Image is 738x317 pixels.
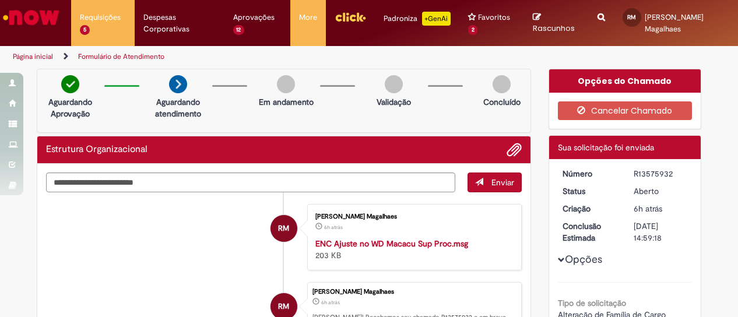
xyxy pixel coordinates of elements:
span: [PERSON_NAME] Magalhaes [645,12,704,34]
button: Cancelar Chamado [558,101,693,120]
span: Enviar [491,177,514,188]
time: 29/09/2025 10:53:53 [324,224,343,231]
button: Adicionar anexos [507,142,522,157]
img: check-circle-green.png [61,75,79,93]
p: +GenAi [422,12,451,26]
div: Padroniza [384,12,451,26]
h2: Estrutura Organizacional Histórico de tíquete [46,145,147,155]
div: [PERSON_NAME] Magalhaes [312,288,515,295]
dt: Status [554,185,625,197]
a: Rascunhos [533,12,580,34]
span: Sua solicitação foi enviada [558,142,654,153]
img: img-circle-grey.png [385,75,403,93]
textarea: Digite sua mensagem aqui... [46,172,455,192]
dt: Conclusão Estimada [554,220,625,244]
span: Requisições [80,12,121,23]
span: RM [627,13,636,21]
a: Formulário de Atendimento [78,52,164,61]
span: Favoritos [478,12,510,23]
span: 5 [80,25,90,35]
button: Enviar [468,172,522,192]
p: Aguardando Aprovação [42,96,99,119]
a: ENC Ajuste no WD Macacu Sup Proc.msg [315,238,468,249]
img: ServiceNow [1,6,61,29]
div: [PERSON_NAME] Magalhaes [315,213,509,220]
ul: Trilhas de página [9,46,483,68]
span: Despesas Corporativas [143,12,215,35]
dt: Número [554,168,625,179]
div: 29/09/2025 10:59:14 [634,203,688,214]
span: Rascunhos [533,23,575,34]
img: arrow-next.png [169,75,187,93]
time: 29/09/2025 10:59:14 [321,299,340,306]
span: More [299,12,317,23]
div: Aberto [634,185,688,197]
p: Concluído [483,96,521,108]
span: 2 [468,25,478,35]
div: Romulo Campos Magalhaes [270,215,297,242]
span: 12 [233,25,245,35]
dt: Criação [554,203,625,214]
img: img-circle-grey.png [493,75,511,93]
div: R13575932 [634,168,688,179]
img: click_logo_yellow_360x200.png [335,8,366,26]
span: 6h atrás [324,224,343,231]
p: Aguardando atendimento [150,96,206,119]
img: img-circle-grey.png [277,75,295,93]
span: 6h atrás [321,299,340,306]
b: Tipo de solicitação [558,298,626,308]
div: [DATE] 14:59:18 [634,220,688,244]
p: Em andamento [259,96,314,108]
span: Aprovações [233,12,275,23]
div: 203 KB [315,238,509,261]
a: Página inicial [13,52,53,61]
span: 6h atrás [634,203,662,214]
div: Opções do Chamado [549,69,701,93]
time: 29/09/2025 10:59:14 [634,203,662,214]
span: RM [278,214,289,242]
p: Validação [377,96,411,108]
